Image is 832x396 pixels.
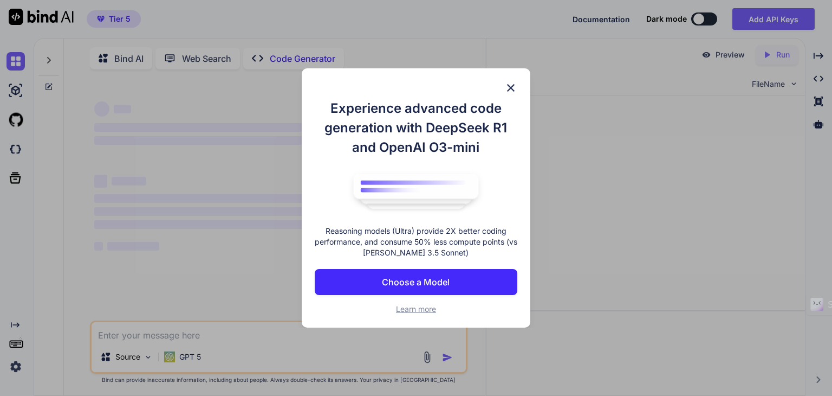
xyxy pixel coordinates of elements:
span: Learn more [396,304,436,314]
p: Choose a Model [382,276,450,289]
img: bind logo [346,168,486,215]
img: close [504,81,517,94]
h1: Experience advanced code generation with DeepSeek R1 and OpenAI O3-mini [315,99,517,157]
button: Choose a Model [315,269,517,295]
p: Reasoning models (Ultra) provide 2X better coding performance, and consume 50% less compute point... [315,226,517,258]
